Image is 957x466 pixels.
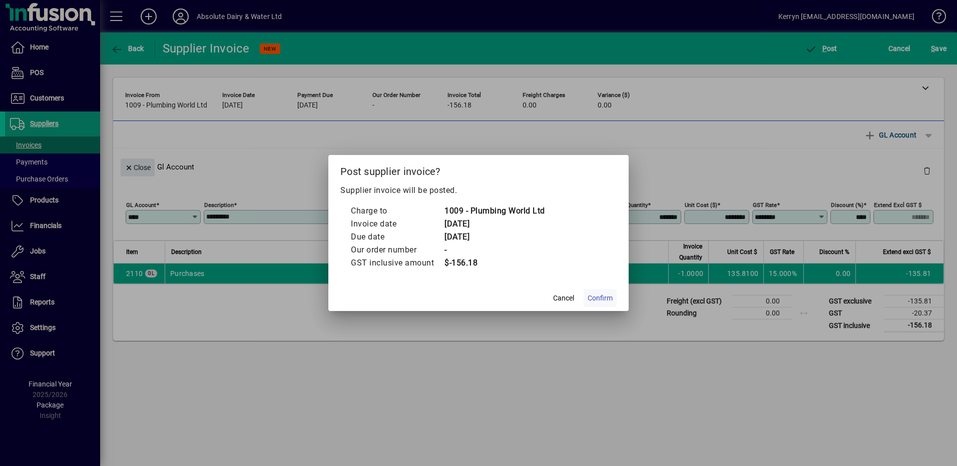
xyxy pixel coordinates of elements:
td: Due date [350,230,444,243]
button: Confirm [584,289,617,307]
td: GST inclusive amount [350,256,444,269]
span: Confirm [588,293,613,303]
td: Charge to [350,204,444,217]
td: [DATE] [444,230,545,243]
td: $-156.18 [444,256,545,269]
td: - [444,243,545,256]
h2: Post supplier invoice? [328,155,629,184]
td: 1009 - Plumbing World Ltd [444,204,545,217]
p: Supplier invoice will be posted. [340,184,617,196]
td: Our order number [350,243,444,256]
span: Cancel [553,293,574,303]
button: Cancel [548,289,580,307]
td: [DATE] [444,217,545,230]
td: Invoice date [350,217,444,230]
